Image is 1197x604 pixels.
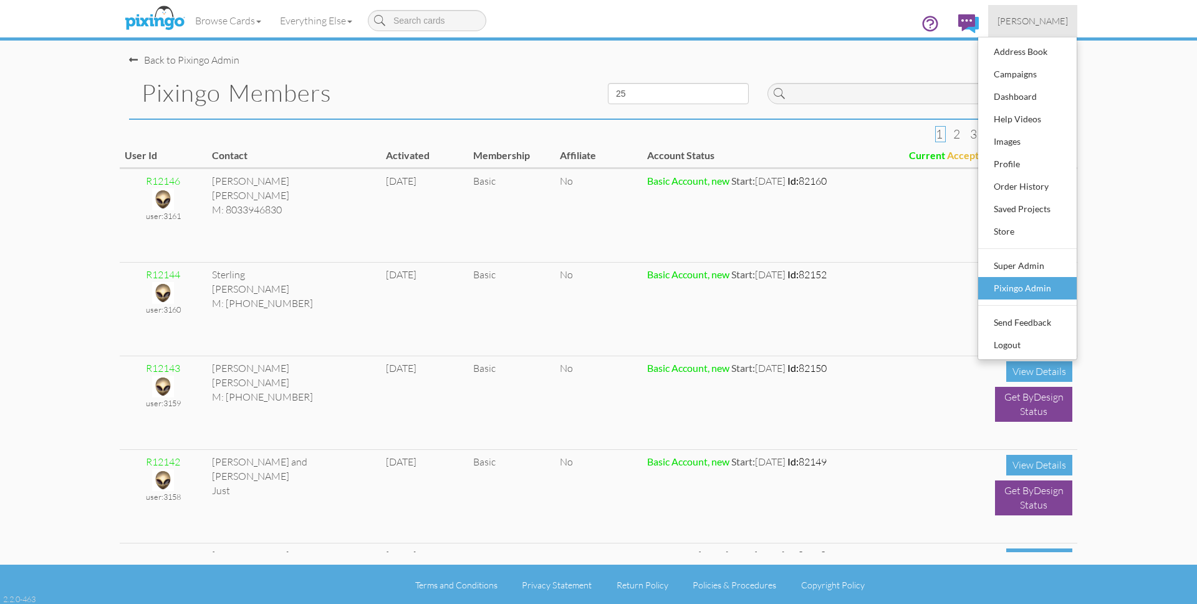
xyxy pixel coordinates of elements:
strong: Basic Account, new [647,362,729,374]
input: Search cards [368,10,486,31]
div: Just [212,484,376,498]
a: Super Admin [978,255,1077,277]
strong: Basic Account, new [647,175,729,187]
strong: Id: [787,175,799,187]
a: Pixingo Admin [978,277,1077,300]
strong: Start: [731,455,755,467]
span: 82148 [787,549,826,562]
td: Basic [468,169,555,263]
div: Saved Projects [991,200,1064,218]
div: Dashboard [991,87,1064,106]
div: user:3159 [125,397,202,409]
span: [DATE] [731,549,785,562]
div: Profile [991,155,1064,173]
div: [PERSON_NAME] [212,376,376,390]
td: Basic [468,263,555,356]
span: No [560,175,573,187]
h1: Pixingo Members [142,80,589,106]
span: 82150 [787,362,827,374]
div: Images [991,132,1064,151]
a: Send Feedback [978,311,1077,334]
a: Dashboard [978,85,1077,108]
a: Images [978,130,1077,153]
div: 6149 [125,548,202,563]
div: M: [PHONE_NUMBER] [212,390,376,404]
strong: Id: [787,362,799,374]
div: M: [PHONE_NUMBER] [212,296,376,311]
a: Help Videos [978,108,1077,130]
div: Get ByDesign Status [995,387,1072,422]
img: alien.png [152,188,174,210]
td: [DATE] [381,450,468,543]
span: [DATE] [731,175,786,187]
div: Get ByDesign Status [995,480,1072,515]
span: 1 [936,127,943,142]
div: R12143 [125,361,202,376]
span: 82149 [787,455,827,468]
a: Everything Else [271,5,362,36]
div: Back to Pixingo Admin [129,53,239,67]
img: alien.png [152,282,174,304]
div: R12144 [125,268,202,282]
span: No [560,362,573,374]
a: [PERSON_NAME] [988,5,1077,37]
span: 82152 [787,268,827,281]
a: Policies & Procedures [693,580,776,590]
strong: Id: [787,268,799,280]
a: Order History [978,175,1077,198]
div: [PERSON_NAME] and [PERSON_NAME] [212,455,376,484]
div: Contact [212,149,376,163]
div: R12142 [125,455,202,469]
div: R12146 [125,174,202,188]
td: [DATE] [381,356,468,450]
a: Privacy Statement [522,580,592,590]
div: Send Feedback [991,313,1064,332]
a: Saved Projects [978,198,1077,220]
span: Account Status [647,149,714,161]
span: [DATE] [731,362,786,374]
div: [PERSON_NAME] [212,188,376,203]
span: Current [909,149,945,161]
strong: Start: [731,175,755,187]
div: [PERSON_NAME] [212,282,376,296]
div: [PERSON_NAME] [212,548,376,563]
strong: Id: [787,549,798,561]
div: Store [991,222,1064,241]
span: [PERSON_NAME] [997,16,1068,26]
div: user:3160 [125,304,202,315]
div: Super Admin [991,256,1064,275]
div: Address Book [991,42,1064,61]
td: Basic [468,356,555,450]
nav-back: Pixingo Admin [129,41,1068,67]
a: Copyright Policy [801,580,865,590]
a: Browse Cards [186,5,271,36]
div: M: 8033946830 [212,203,376,217]
div: user:3161 [125,210,202,222]
td: [DATE] [381,169,468,263]
div: Logout [991,336,1064,354]
a: Terms and Conditions [415,580,498,590]
div: Pixingo Admin [991,279,1064,298]
div: [PERSON_NAME] [212,361,376,376]
span: [DATE] [731,455,786,468]
span: 3 [970,127,977,142]
a: Profile [978,153,1077,175]
div: Campaigns [991,65,1064,84]
span: No [560,455,573,468]
img: pixingo logo [122,3,188,34]
img: alien.png [152,376,174,397]
div: Affiliate [560,149,637,163]
span: No [560,268,573,281]
div: View Details [1006,455,1072,475]
span: No [560,549,573,562]
a: Address Book [978,41,1077,63]
a: Store [978,220,1077,243]
span: 82160 [787,175,827,187]
strong: Start: [731,268,755,280]
strong: Next: [731,549,754,561]
strong: Basic Account, new [647,268,729,280]
span: [DATE] [731,268,786,281]
div: Help Videos [991,110,1064,129]
div: [PERSON_NAME] [212,174,376,188]
a: Return Policy [617,580,668,590]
